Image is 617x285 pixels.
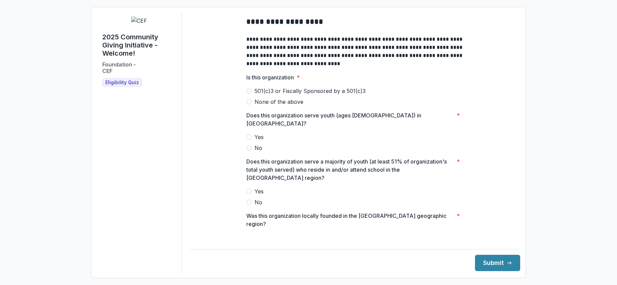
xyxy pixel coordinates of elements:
span: None of the above [254,98,303,106]
span: 501(c)3 or Fiscally Sponsored by a 501(c)3 [254,87,366,95]
span: No [254,144,262,152]
span: Eligibility Quiz [105,80,139,85]
h2: Foundation - CEF [102,61,136,74]
span: Yes [254,233,264,242]
p: Does this organization serve youth (ages [DEMOGRAPHIC_DATA]) in [GEOGRAPHIC_DATA]? [246,111,454,128]
p: Was this organization locally founded in the [GEOGRAPHIC_DATA] geographic region? [246,212,454,228]
span: Yes [254,187,264,195]
p: Is this organization [246,73,294,81]
h1: 2025 Community Giving Initiative - Welcome! [102,33,176,57]
span: No [254,198,262,206]
p: Does this organization serve a majority of youth (at least 51% of organization's total youth serv... [246,157,454,182]
span: Yes [254,133,264,141]
button: Submit [475,255,520,271]
img: CEF [131,17,147,25]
